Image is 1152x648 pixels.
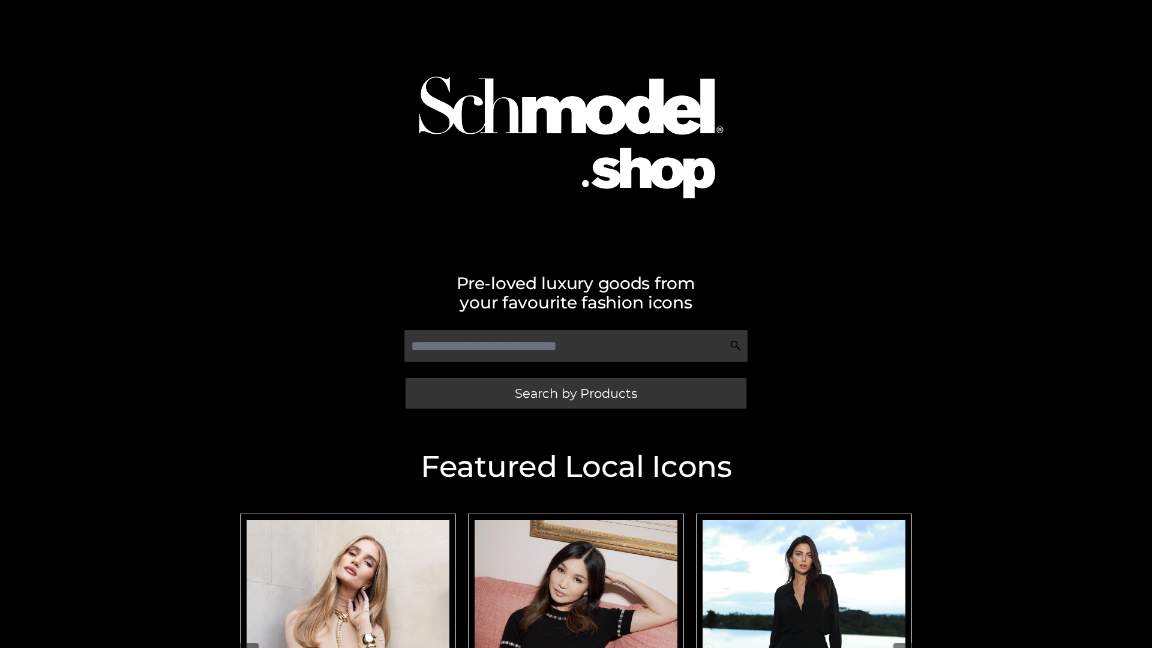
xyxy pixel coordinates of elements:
span: Search by Products [515,387,637,400]
h2: Pre-loved luxury goods from your favourite fashion icons [234,274,918,312]
a: Search by Products [406,378,746,409]
img: Search Icon [730,340,742,352]
h2: Featured Local Icons​ [234,452,918,482]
